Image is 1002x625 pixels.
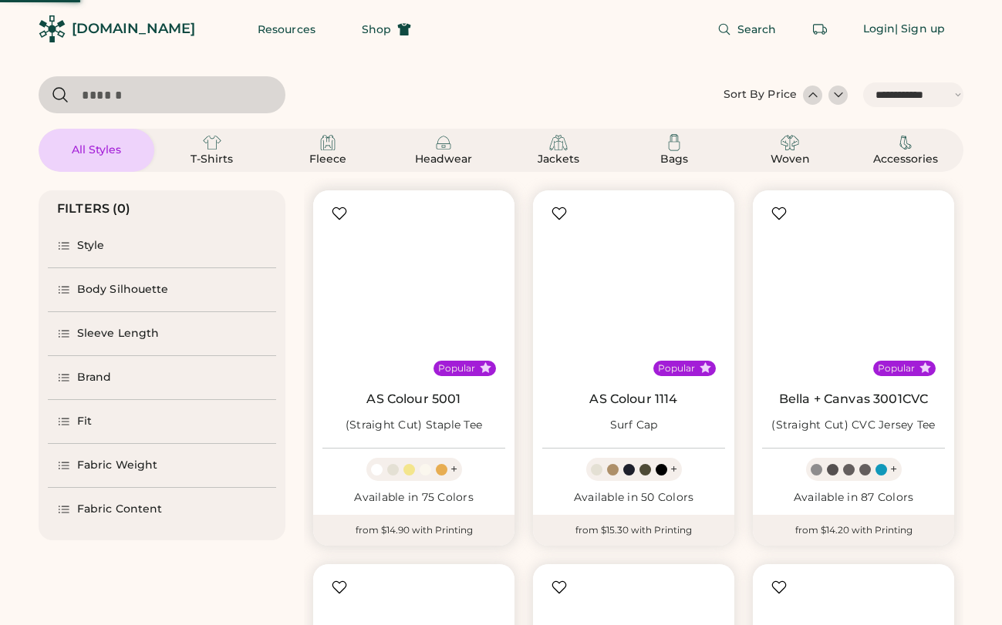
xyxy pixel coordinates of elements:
[878,362,915,375] div: Popular
[762,200,945,382] img: BELLA + CANVAS 3001CVC (Straight Cut) CVC Jersey Tee
[771,418,935,433] div: (Straight Cut) CVC Jersey Tee
[610,418,658,433] div: Surf Cap
[896,133,915,152] img: Accessories Icon
[343,14,430,45] button: Shop
[781,133,799,152] img: Woven Icon
[239,14,334,45] button: Resources
[524,152,593,167] div: Jackets
[409,152,478,167] div: Headwear
[762,490,945,506] div: Available in 87 Colors
[542,490,725,506] div: Available in 50 Colors
[322,200,505,382] img: AS Colour 5001 (Straight Cut) Staple Tee
[890,461,897,478] div: +
[346,418,482,433] div: (Straight Cut) Staple Tee
[700,362,711,374] button: Popular Style
[450,461,457,478] div: +
[77,370,112,385] div: Brand
[438,362,475,375] div: Popular
[863,22,896,37] div: Login
[77,238,105,254] div: Style
[665,133,683,152] img: Bags Icon
[57,200,131,218] div: FILTERS (0)
[319,133,337,152] img: Fleece Icon
[639,152,709,167] div: Bags
[362,24,391,35] span: Shop
[77,458,157,473] div: Fabric Weight
[322,490,505,506] div: Available in 75 Colors
[39,15,66,42] img: Rendered Logo - Screens
[779,391,928,407] a: Bella + Canvas 3001CVC
[724,87,797,102] div: Sort By Price
[313,515,514,546] div: from $14.90 with Printing
[549,133,568,152] img: Jackets Icon
[480,362,491,374] button: Popular Style
[203,133,221,152] img: T-Shirts Icon
[62,143,131,158] div: All Styles
[805,14,835,45] button: Retrieve an order
[670,461,677,478] div: +
[737,24,777,35] span: Search
[177,152,247,167] div: T-Shirts
[658,362,695,375] div: Popular
[589,391,677,407] a: AS Colour 1114
[542,200,725,382] img: AS Colour 1114 Surf Cap
[755,152,825,167] div: Woven
[366,391,461,407] a: AS Colour 5001
[871,152,940,167] div: Accessories
[77,326,159,341] div: Sleeve Length
[434,133,453,152] img: Headwear Icon
[293,152,363,167] div: Fleece
[77,414,92,429] div: Fit
[753,515,954,546] div: from $14.20 with Printing
[77,282,169,297] div: Body Silhouette
[533,515,734,546] div: from $15.30 with Printing
[72,19,195,39] div: [DOMAIN_NAME]
[919,362,931,374] button: Popular Style
[699,14,795,45] button: Search
[77,502,162,517] div: Fabric Content
[895,22,945,37] div: | Sign up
